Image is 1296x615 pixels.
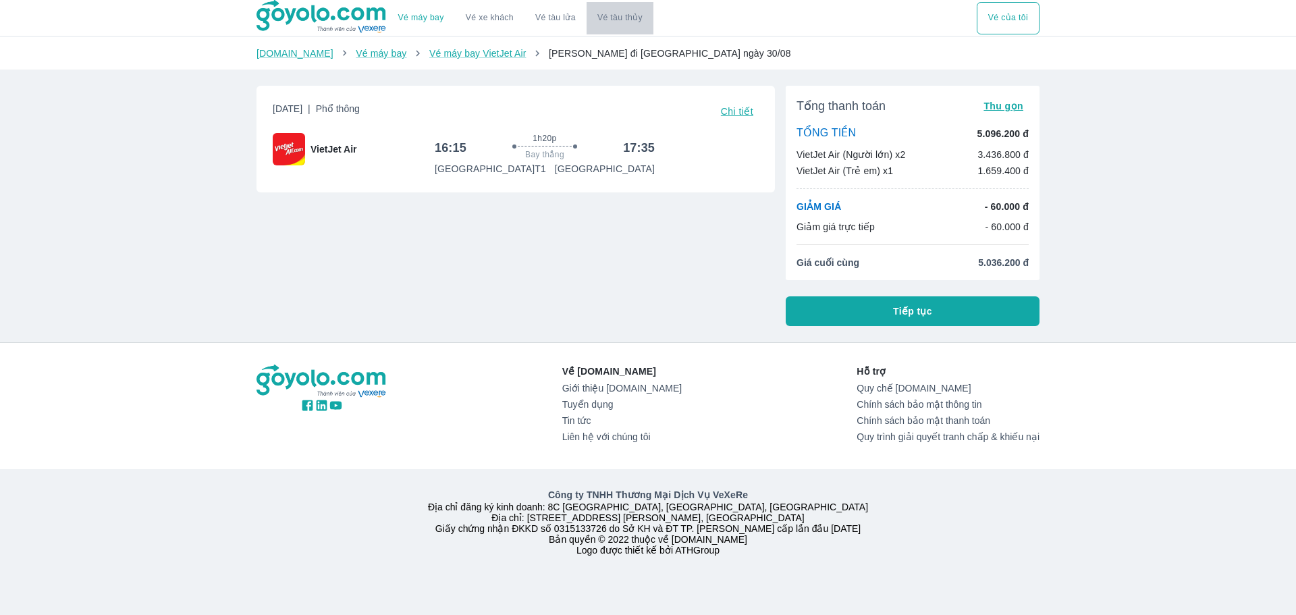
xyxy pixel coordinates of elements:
[796,220,875,234] p: Giảm giá trực tiếp
[796,164,893,178] p: VietJet Air (Trẻ em) x1
[533,133,556,144] span: 1h20p
[977,127,1029,140] p: 5.096.200 đ
[977,164,1029,178] p: 1.659.400 đ
[316,103,360,114] span: Phổ thông
[857,365,1039,378] p: Hỗ trợ
[796,148,905,161] p: VietJet Air (Người lớn) x2
[796,98,886,114] span: Tổng thanh toán
[978,97,1029,115] button: Thu gọn
[796,256,859,269] span: Giá cuối cùng
[562,431,682,442] a: Liên hệ với chúng tôi
[977,2,1039,34] div: choose transportation mode
[796,126,856,141] p: TỔNG TIỀN
[977,2,1039,34] button: Vé của tôi
[525,149,564,160] span: Bay thẳng
[524,2,587,34] a: Vé tàu lửa
[387,2,653,34] div: choose transportation mode
[356,48,406,59] a: Vé máy bay
[562,399,682,410] a: Tuyển dụng
[623,140,655,156] h6: 17:35
[466,13,514,23] a: Vé xe khách
[308,103,310,114] span: |
[786,296,1039,326] button: Tiếp tục
[562,415,682,426] a: Tin tức
[273,102,360,121] span: [DATE]
[985,200,1029,213] p: - 60.000 đ
[398,13,444,23] a: Vé máy bay
[985,220,1029,234] p: - 60.000 đ
[256,48,333,59] a: [DOMAIN_NAME]
[715,102,759,121] button: Chi tiết
[435,162,546,176] p: [GEOGRAPHIC_DATA] T1
[435,140,466,156] h6: 16:15
[978,256,1029,269] span: 5.036.200 đ
[549,48,791,59] span: [PERSON_NAME] đi [GEOGRAPHIC_DATA] ngày 30/08
[857,415,1039,426] a: Chính sách bảo mật thanh toán
[256,365,387,398] img: logo
[977,148,1029,161] p: 3.436.800 đ
[857,431,1039,442] a: Quy trình giải quyết tranh chấp & khiếu nại
[587,2,653,34] button: Vé tàu thủy
[429,48,526,59] a: Vé máy bay VietJet Air
[562,365,682,378] p: Về [DOMAIN_NAME]
[857,399,1039,410] a: Chính sách bảo mật thông tin
[983,101,1023,111] span: Thu gọn
[893,304,932,318] span: Tiếp tục
[248,488,1048,556] div: Địa chỉ đăng ký kinh doanh: 8C [GEOGRAPHIC_DATA], [GEOGRAPHIC_DATA], [GEOGRAPHIC_DATA] Địa chỉ: [...
[310,142,356,156] span: VietJet Air
[256,47,1039,60] nav: breadcrumb
[857,383,1039,394] a: Quy chế [DOMAIN_NAME]
[796,200,841,213] p: GIẢM GIÁ
[562,383,682,394] a: Giới thiệu [DOMAIN_NAME]
[259,488,1037,502] p: Công ty TNHH Thương Mại Dịch Vụ VeXeRe
[721,106,753,117] span: Chi tiết
[555,162,655,176] p: [GEOGRAPHIC_DATA]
